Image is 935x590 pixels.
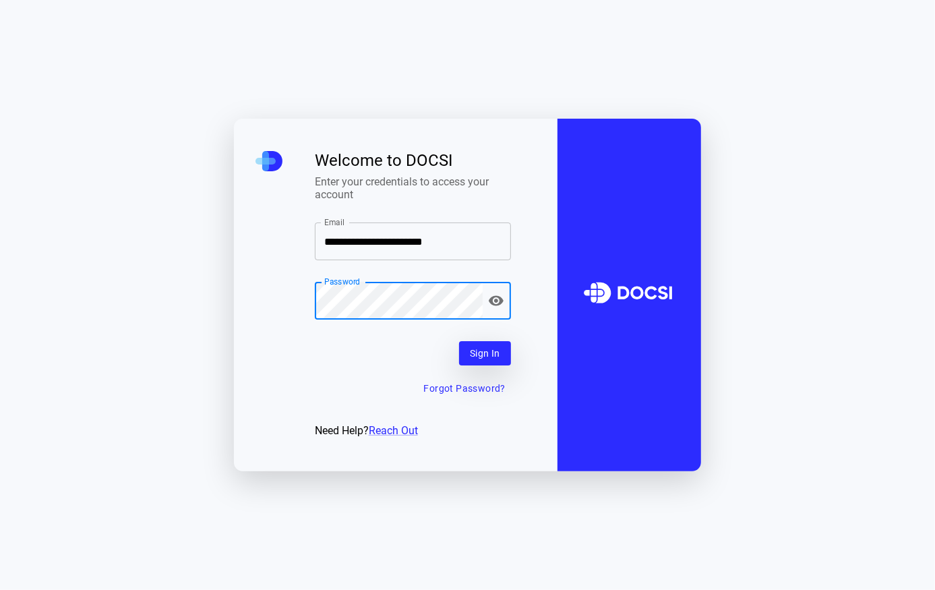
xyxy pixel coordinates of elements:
[419,376,511,401] button: Forgot Password?
[315,151,511,170] span: Welcome to DOCSI
[255,151,282,171] img: DOCSI Mini Logo
[315,423,511,439] div: Need Help?
[324,276,360,287] label: Password
[315,175,511,201] span: Enter your credentials to access your account
[369,424,418,437] a: Reach Out
[324,216,345,228] label: Email
[459,341,511,366] button: Sign In
[576,260,684,330] img: DOCSI Logo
